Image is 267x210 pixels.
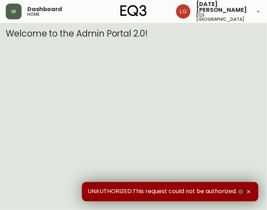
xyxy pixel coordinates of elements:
[120,5,147,16] img: logo
[176,4,190,19] img: 2638f148bab13be18035375ceda1d187
[27,6,62,12] span: Dashboard
[196,1,250,13] span: [DATE][PERSON_NAME]
[6,29,261,39] h3: Welcome to the Admin Portal 2.0!
[196,13,250,22] h5: eq3 [GEOGRAPHIC_DATA]
[27,12,40,16] h5: home
[88,188,245,196] span: UNAUTHORIZED:This request could not be authorized.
